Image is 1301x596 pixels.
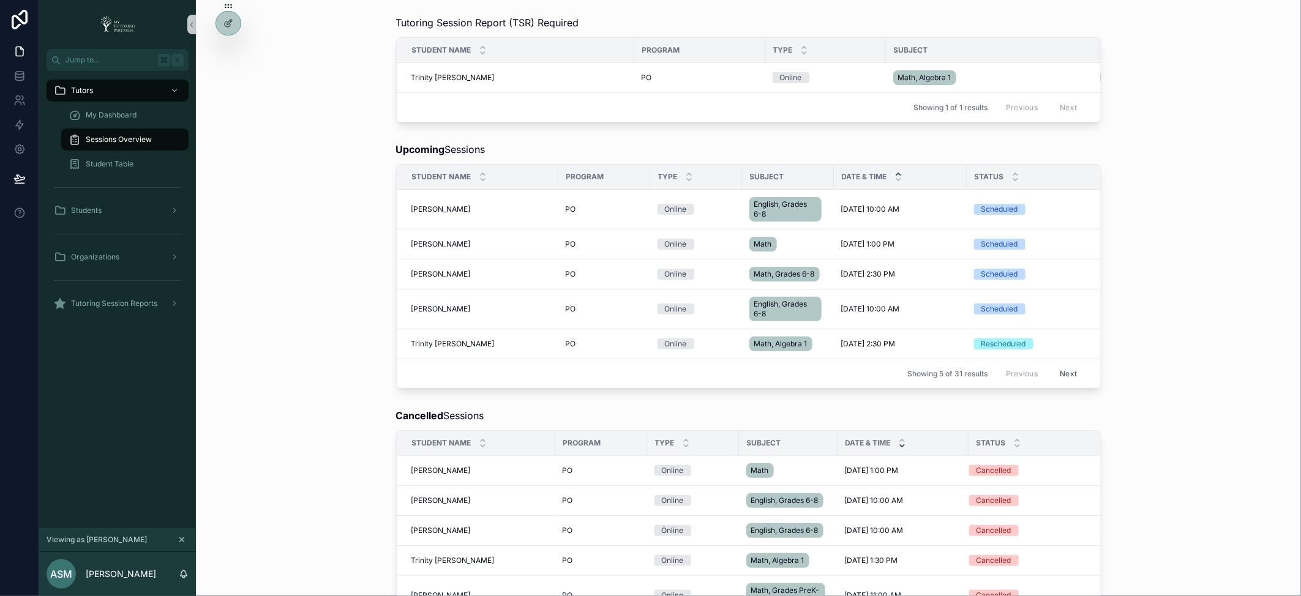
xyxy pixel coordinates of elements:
span: Program [563,438,601,448]
span: English, Grades 6-8 [751,526,819,535]
span: Sessions Overview [86,135,152,144]
div: Online [665,304,687,315]
span: Student Name [412,172,471,182]
span: Date & Time [845,438,891,448]
span: [PERSON_NAME] [411,466,471,475]
button: Jump to...K [47,49,189,71]
span: Math, Grades 6-8 [754,269,815,279]
span: Showing 5 of 31 results [907,369,988,379]
span: [DATE] 10:00 AM [841,304,900,314]
span: Math, Algebra 1 [754,339,808,349]
div: scrollable content [39,71,196,330]
span: [PERSON_NAME] [411,526,471,535]
span: English, Grades 6-8 [751,496,819,505]
span: PO [563,466,573,475]
span: [DATE] 10:00 AM [845,496,904,505]
span: Math, Algebra 1 [898,73,951,83]
span: [PERSON_NAME] [411,204,471,214]
div: Online [662,495,684,506]
div: Cancelled [977,555,1011,566]
div: Online [665,239,687,250]
span: Status [975,172,1004,182]
button: Next [1051,364,1085,383]
a: Organizations [47,246,189,268]
span: Tutoring Session Reports [71,299,157,308]
span: Student Table [86,159,133,169]
div: Rescheduled [981,338,1026,349]
span: Type [773,45,793,55]
span: PO [563,496,573,505]
div: Cancelled [977,465,1011,476]
span: PO [566,304,576,314]
span: [DATE] 2:30 PM [841,269,896,279]
span: PO [642,73,652,83]
strong: Cancelled [396,409,444,422]
span: Math [751,466,769,475]
span: English, Grades 6-8 [754,199,817,219]
img: App logo [96,15,139,34]
span: Organizations [71,252,119,262]
span: Students [71,206,102,215]
span: Trinity [PERSON_NAME] [411,73,495,83]
span: [DATE] 1:30 PM [845,556,898,565]
div: Online [665,338,687,349]
div: Scheduled [981,304,1018,315]
span: Trinity [PERSON_NAME] [411,339,495,349]
span: English, Grades 6-8 [754,299,817,319]
span: My Dashboard [86,110,137,120]
span: Student Name [412,45,471,55]
span: [PERSON_NAME] [411,496,471,505]
div: Scheduled [981,269,1018,280]
span: Program [642,45,680,55]
a: Tutors [47,80,189,102]
span: Subject [747,438,781,448]
span: [PERSON_NAME] [411,269,471,279]
span: Program [566,172,604,182]
a: My Dashboard [61,104,189,126]
span: PO [566,269,576,279]
div: Scheduled [981,239,1018,250]
span: PO [566,339,576,349]
span: Viewing as [PERSON_NAME] [47,535,147,545]
span: [DATE] 2:30 PM [1100,73,1155,83]
span: PO [566,204,576,214]
span: PO [566,239,576,249]
span: K [173,55,182,65]
div: Online [662,525,684,536]
a: Students [47,199,189,222]
span: Tutoring Session Report (TSR) Required [396,15,579,30]
span: Type [658,172,678,182]
p: [PERSON_NAME] [86,568,156,580]
div: Online [780,72,802,83]
div: Online [665,269,687,280]
span: ASM [50,567,72,581]
div: Online [665,204,687,215]
span: [DATE] 10:00 AM [845,526,904,535]
div: Scheduled [981,204,1018,215]
a: Sessions Overview [61,129,189,151]
div: Online [662,465,684,476]
a: Student Table [61,153,189,175]
span: Trinity [PERSON_NAME] [411,556,495,565]
span: Student Name [412,438,471,448]
span: Date & Time [842,172,887,182]
span: Sessions [396,408,484,423]
span: [PERSON_NAME] [411,239,471,249]
span: Type [655,438,675,448]
strong: Upcoming [396,143,445,155]
div: Cancelled [977,495,1011,506]
span: [DATE] 10:00 AM [841,204,900,214]
span: [DATE] 1:00 PM [845,466,899,475]
span: Jump to... [66,55,153,65]
span: Showing 1 of 1 results [913,103,988,113]
div: Online [662,555,684,566]
span: [PERSON_NAME] [411,304,471,314]
div: Cancelled [977,525,1011,536]
span: PO [563,526,573,535]
span: Math, Algebra 1 [751,556,804,565]
span: PO [563,556,573,565]
span: [DATE] 2:30 PM [841,339,896,349]
a: Tutoring Session Reports [47,292,189,315]
span: Tutors [71,86,93,95]
span: Math [754,239,772,249]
